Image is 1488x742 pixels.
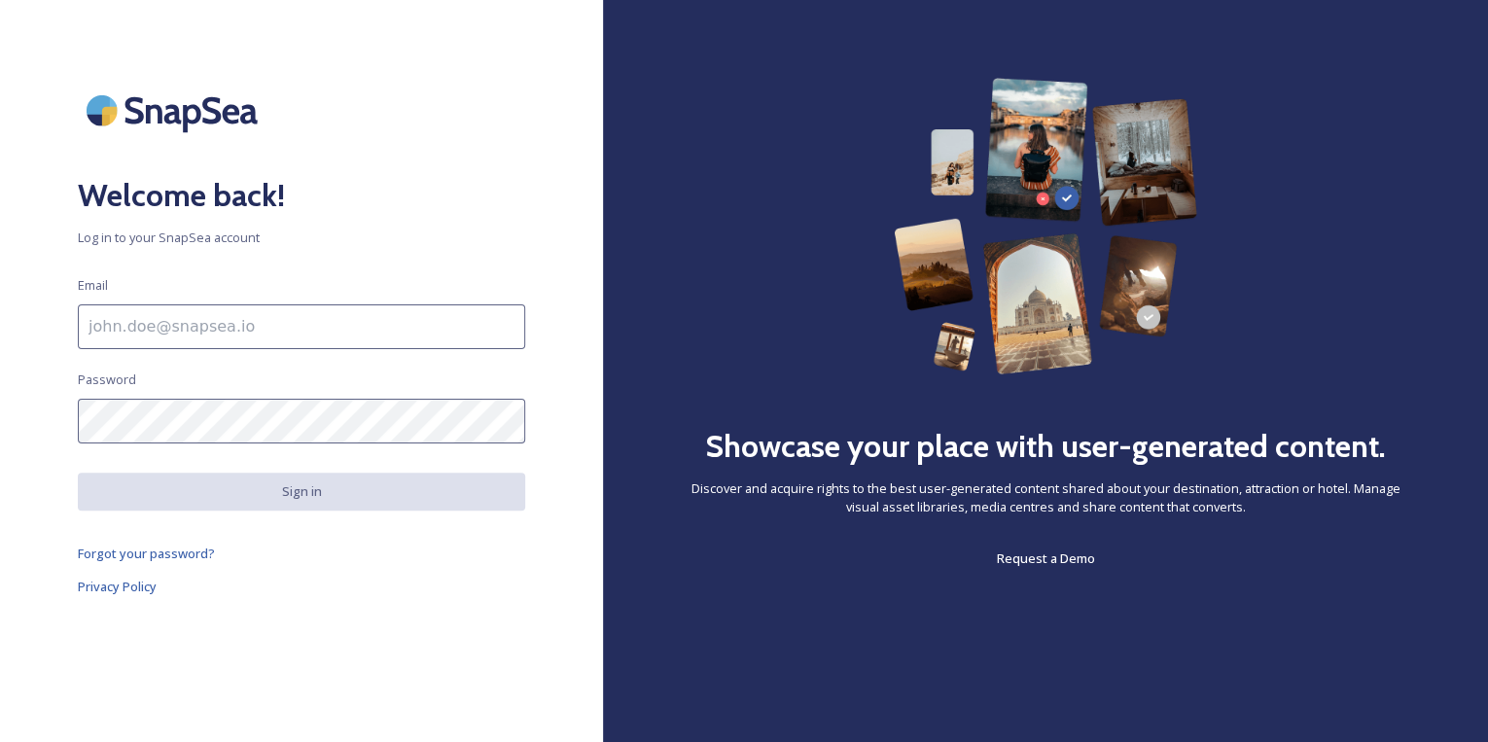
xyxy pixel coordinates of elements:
span: Discover and acquire rights to the best user-generated content shared about your destination, att... [681,479,1410,516]
a: Request a Demo [997,547,1095,570]
span: Email [78,276,108,295]
h2: Welcome back! [78,172,525,219]
span: Privacy Policy [78,578,157,595]
h2: Showcase your place with user-generated content. [705,423,1386,470]
span: Forgot your password? [78,545,215,562]
a: Forgot your password? [78,542,525,565]
a: Privacy Policy [78,575,525,598]
img: 63b42ca75bacad526042e722_Group%20154-p-800.png [894,78,1196,374]
span: Password [78,371,136,389]
img: SnapSea Logo [78,78,272,143]
span: Log in to your SnapSea account [78,229,525,247]
button: Sign in [78,473,525,511]
span: Request a Demo [997,549,1095,567]
input: john.doe@snapsea.io [78,304,525,349]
